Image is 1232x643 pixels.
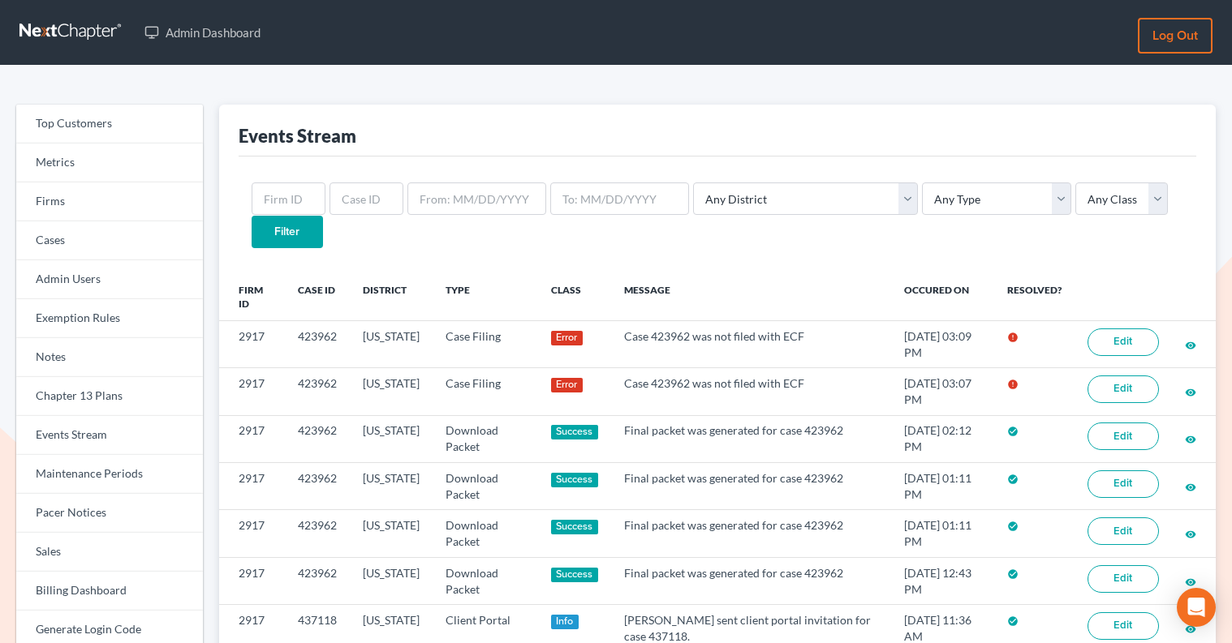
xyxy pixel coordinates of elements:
[285,510,350,557] td: 423962
[1185,529,1196,540] i: visibility
[16,572,203,611] a: Billing Dashboard
[538,274,611,321] th: Class
[1185,526,1196,540] a: visibility
[285,557,350,604] td: 423962
[611,415,891,462] td: Final packet was generated for case 423962
[611,320,891,367] td: Case 423962 was not filed with ECF
[219,463,285,510] td: 2917
[350,510,433,557] td: [US_STATE]
[1185,337,1196,351] a: visibility
[1007,379,1019,390] i: error
[16,105,203,144] a: Top Customers
[1185,621,1196,635] a: visibility
[1185,387,1196,398] i: visibility
[350,557,433,604] td: [US_STATE]
[891,415,994,462] td: [DATE] 02:12 PM
[1177,588,1216,627] div: Open Intercom Messenger
[551,331,583,345] div: Error
[551,615,579,629] div: Info
[1088,328,1159,356] a: Edit
[1185,624,1196,635] i: visibility
[1007,474,1019,485] i: check_circle
[1007,521,1019,532] i: check_circle
[1185,574,1196,588] a: visibility
[16,416,203,455] a: Events Stream
[219,510,285,557] td: 2917
[16,221,203,260] a: Cases
[407,182,546,215] input: From: MM/DD/YYYY
[433,320,538,367] td: Case Filing
[433,415,538,462] td: Download Packet
[551,378,583,392] div: Error
[433,274,538,321] th: Type
[350,320,433,367] td: [US_STATE]
[1007,426,1019,437] i: check_circle
[1185,479,1196,493] a: visibility
[1185,577,1196,588] i: visibility
[285,463,350,510] td: 423962
[611,368,891,415] td: Case 423962 was not filed with ECF
[252,216,323,248] input: Filter
[1088,422,1159,450] a: Edit
[16,533,203,572] a: Sales
[239,124,356,148] div: Events Stream
[219,368,285,415] td: 2917
[994,274,1075,321] th: Resolved?
[285,368,350,415] td: 423962
[1088,470,1159,498] a: Edit
[16,299,203,338] a: Exemption Rules
[16,455,203,494] a: Maintenance Periods
[1007,568,1019,580] i: check_circle
[350,415,433,462] td: [US_STATE]
[1007,332,1019,343] i: error
[16,144,203,182] a: Metrics
[611,557,891,604] td: Final packet was generated for case 423962
[1088,612,1159,640] a: Edit
[1088,375,1159,403] a: Edit
[891,320,994,367] td: [DATE] 03:09 PM
[551,473,598,487] div: Success
[330,182,403,215] input: Case ID
[1007,615,1019,627] i: check_circle
[433,463,538,510] td: Download Packet
[16,338,203,377] a: Notes
[16,260,203,299] a: Admin Users
[891,368,994,415] td: [DATE] 03:07 PM
[1088,517,1159,545] a: Edit
[219,320,285,367] td: 2917
[550,182,689,215] input: To: MM/DD/YYYY
[891,557,994,604] td: [DATE] 12:43 PM
[891,274,994,321] th: Occured On
[433,510,538,557] td: Download Packet
[219,415,285,462] td: 2917
[16,377,203,416] a: Chapter 13 Plans
[350,274,433,321] th: District
[1185,340,1196,351] i: visibility
[16,494,203,533] a: Pacer Notices
[891,463,994,510] td: [DATE] 01:11 PM
[1185,434,1196,445] i: visibility
[1088,565,1159,593] a: Edit
[891,510,994,557] td: [DATE] 01:11 PM
[611,274,891,321] th: Message
[551,425,598,439] div: Success
[611,510,891,557] td: Final packet was generated for case 423962
[1185,431,1196,445] a: visibility
[433,368,538,415] td: Case Filing
[285,320,350,367] td: 423962
[611,463,891,510] td: Final packet was generated for case 423962
[219,557,285,604] td: 2917
[16,182,203,221] a: Firms
[1185,482,1196,493] i: visibility
[1185,384,1196,398] a: visibility
[433,557,538,604] td: Download Packet
[551,568,598,582] div: Success
[551,520,598,534] div: Success
[285,274,350,321] th: Case ID
[350,463,433,510] td: [US_STATE]
[350,368,433,415] td: [US_STATE]
[136,18,269,47] a: Admin Dashboard
[252,182,325,215] input: Firm ID
[285,415,350,462] td: 423962
[1138,18,1213,54] a: Log out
